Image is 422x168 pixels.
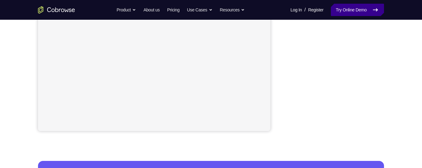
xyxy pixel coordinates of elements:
button: Resources [220,4,245,16]
a: Go to the home page [38,6,75,14]
a: Pricing [167,4,179,16]
button: Product [117,4,136,16]
a: About us [143,4,159,16]
span: / [304,6,306,14]
button: Use Cases [187,4,212,16]
a: Register [308,4,323,16]
a: Try Online Demo [331,4,384,16]
a: Log In [290,4,302,16]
